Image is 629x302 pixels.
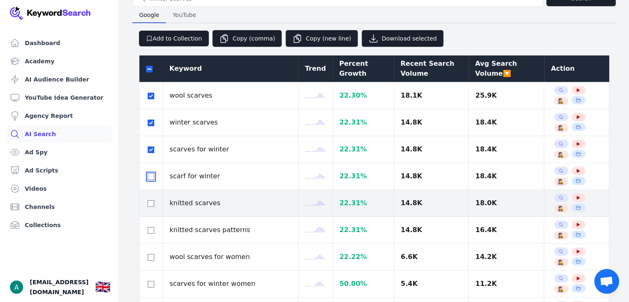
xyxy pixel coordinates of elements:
img: Arihant Jain [10,280,23,294]
div: Avg Search Volume 🔽 [475,59,538,79]
div: 22.31 % [340,117,387,127]
button: 🕵️‍♀️ [557,259,564,266]
button: Copy (comma) [212,30,282,47]
button: 🇬🇧 [95,279,110,295]
td: knitted scarves [163,190,299,217]
td: wool scarves [163,82,299,109]
button: 🕵️‍♀️ [557,232,564,239]
a: Dashboard [7,35,112,51]
div: 5.4K [401,279,462,289]
button: 🕵️‍♀️ [557,151,564,158]
button: 🕵️‍♀️ [557,125,564,131]
a: Videos [7,180,112,197]
td: scarves for winter [163,136,299,163]
div: 14.8K [401,171,462,181]
div: 🇬🇧 [95,280,110,295]
div: 14.2K [475,252,537,262]
div: 6.6K [401,252,462,262]
button: 🕵️‍♀️ [557,205,564,212]
button: Add to Collection [139,31,209,46]
div: 18.1K [401,91,462,101]
div: 22.31 % [340,225,387,235]
span: [EMAIL_ADDRESS][DOMAIN_NAME] [30,277,88,297]
button: 🕵️‍♀️ [557,98,564,104]
span: YouTube [169,9,199,21]
div: 22.30 % [340,91,387,101]
a: Ad Spy [7,144,112,161]
div: 14.8K [401,144,462,154]
button: 🕵️‍♀️ [557,178,564,185]
div: 22.22 % [340,252,387,262]
div: 25.9K [475,91,537,101]
div: Action [551,64,603,74]
div: Keyword [170,64,292,74]
div: Percent Growth [339,59,387,79]
div: 18.0K [475,198,537,208]
div: 22.31 % [340,171,387,181]
a: AI Search [7,126,112,142]
div: Recent Search Volume [400,59,462,79]
a: Collections [7,217,112,233]
a: Academy [7,53,112,70]
img: Your Company [10,7,91,20]
div: 22.31 % [340,144,387,154]
div: 22.31 % [340,198,387,208]
div: Trend [305,64,326,74]
div: 14.8K [401,117,462,127]
td: wool scarves for women [163,244,299,271]
a: AI Audience Builder [7,71,112,88]
span: Google [136,9,163,21]
div: 18.4K [475,171,537,181]
div: 50.00 % [340,279,387,289]
a: Agency Report [7,108,112,124]
div: 14.8K [401,198,462,208]
td: winter scarves [163,109,299,136]
div: 16.4K [475,225,537,235]
td: scarf for winter [163,163,299,190]
div: 18.4K [475,117,537,127]
div: 11.2K [475,279,537,289]
td: knitted scarves patterns [163,217,299,244]
button: Download selected [361,30,444,47]
a: Channels [7,199,112,215]
div: 14.8K [401,225,462,235]
td: scarves for winter women [163,271,299,297]
div: 18.4K [475,144,537,154]
a: YouTube Idea Generator [7,89,112,106]
a: Ad Scripts [7,162,112,179]
button: 🕵️‍♀️ [557,286,564,292]
div: Open chat [594,269,619,294]
button: Copy (new line) [285,30,358,47]
button: Open user button [10,280,23,294]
